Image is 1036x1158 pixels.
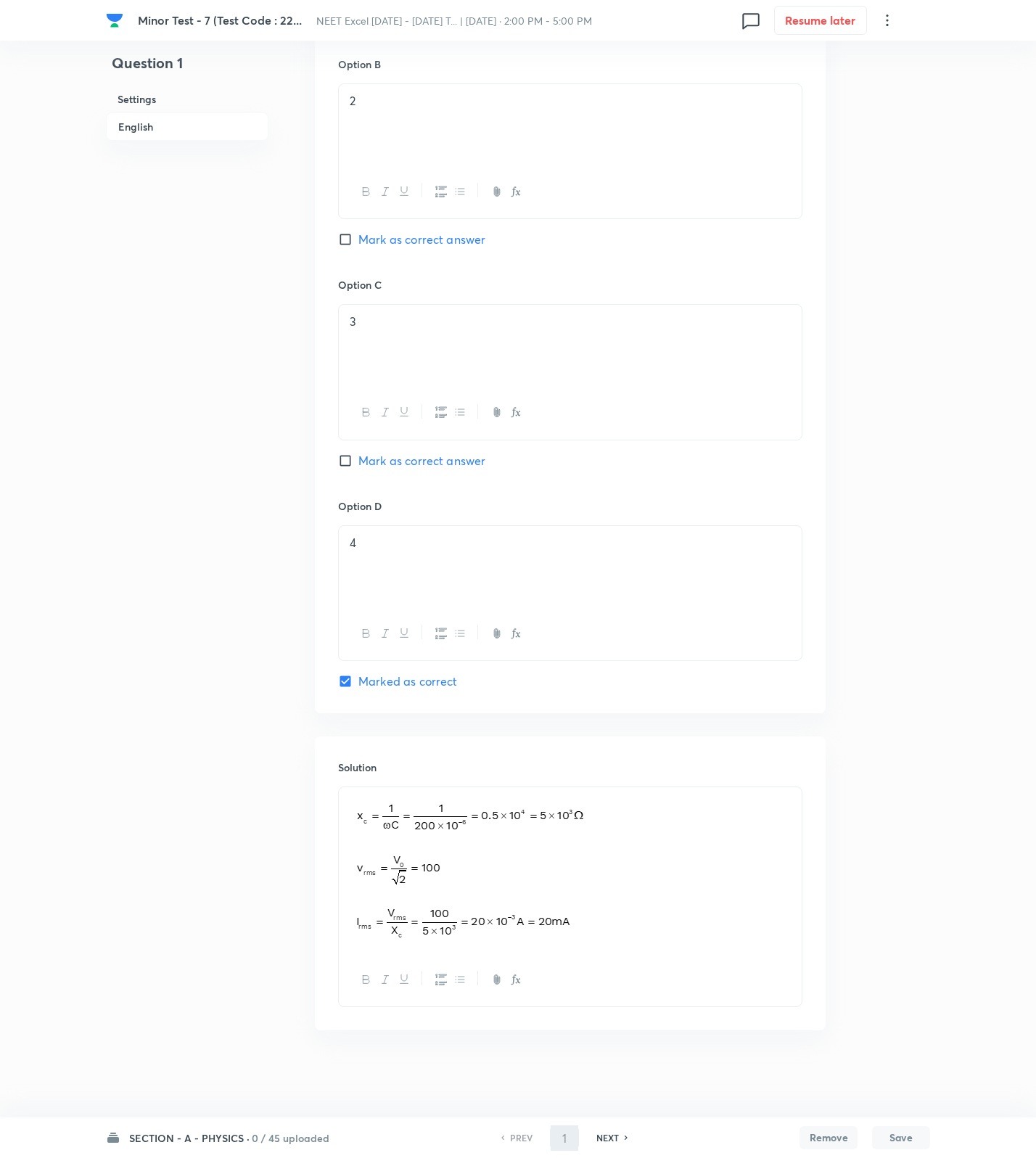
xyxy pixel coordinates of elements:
h6: 0 / 45 uploaded [252,1130,329,1146]
p: 2 [350,93,791,110]
h4: Question 1 [106,52,268,86]
button: Remove [799,1126,858,1149]
h6: NEXT [596,1131,619,1144]
span: Mark as correct answer [358,231,485,248]
span: Mark as correct answer [358,452,485,469]
h6: Option C [338,277,802,292]
a: Company Logo [106,12,126,29]
h6: Settings [106,86,268,112]
button: Save [872,1126,930,1149]
img: Company Logo [106,12,123,29]
h6: Solution [338,760,802,775]
img: 05-09-25-09:33:31-AM [350,796,590,940]
span: NEET Excel [DATE] - [DATE] T... | [DATE] · 2:00 PM - 5:00 PM [316,14,592,28]
h6: Option B [338,57,802,72]
button: Resume later [774,6,867,35]
p: 4 [350,535,791,551]
h6: PREV [510,1131,533,1144]
span: Minor Test - 7 (Test Code : 22... [138,12,302,28]
span: Marked as correct [358,673,458,690]
h6: Option D [338,498,802,514]
h6: SECTION - A - PHYSICS · [129,1130,250,1146]
p: 3 [350,313,791,330]
h6: English [106,112,268,141]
